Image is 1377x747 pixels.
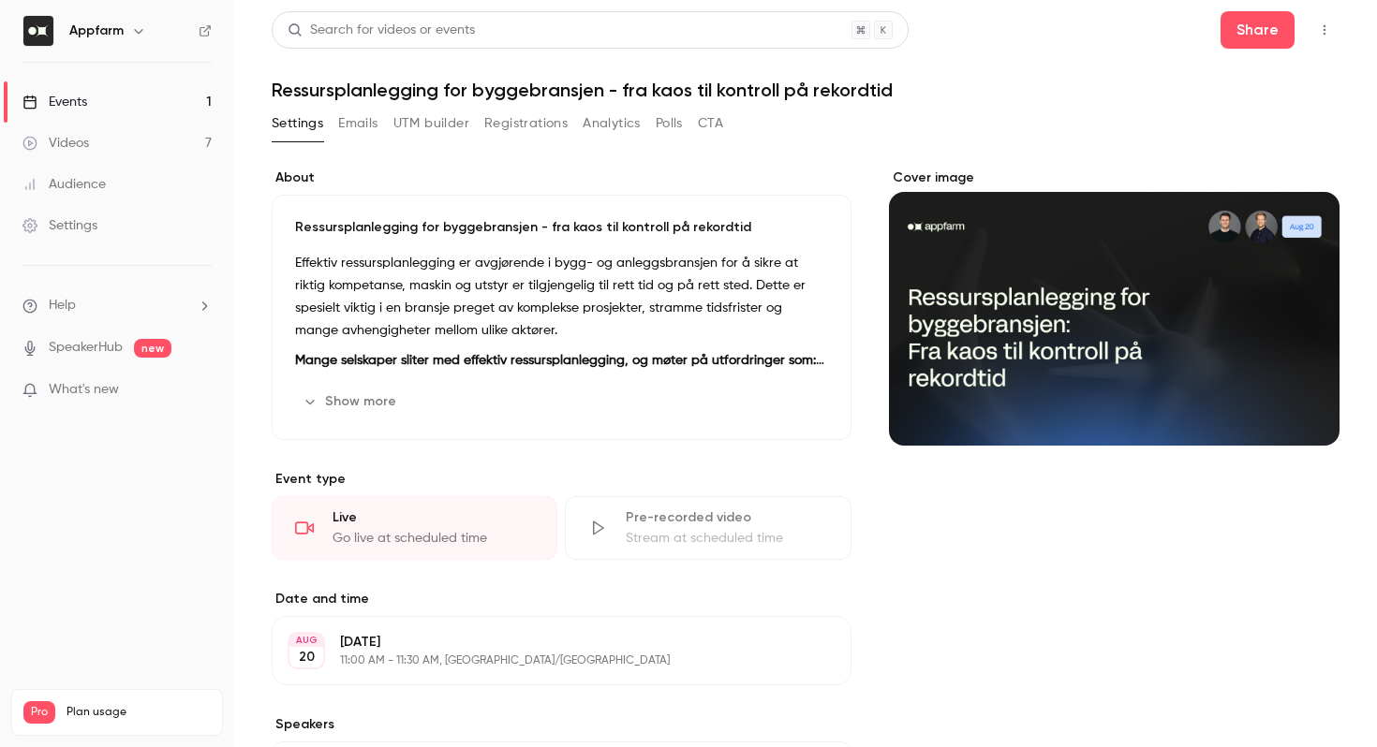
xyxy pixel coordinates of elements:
[626,508,827,527] div: Pre-recorded video
[656,109,683,139] button: Polls
[189,382,212,399] iframe: Noticeable Trigger
[272,168,851,187] label: About
[272,590,851,608] label: Date and time
[698,109,723,139] button: CTA
[22,175,106,194] div: Audience
[393,109,469,139] button: UTM builder
[272,79,1340,101] h1: Ressursplanlegging for byggebransjen - fra kaos til kontroll på rekordtid
[49,338,123,358] a: SpeakerHub
[22,134,89,153] div: Videos
[22,216,97,235] div: Settings
[340,653,752,668] p: 11:00 AM - 11:30 AM, [GEOGRAPHIC_DATA]/[GEOGRAPHIC_DATA]
[295,387,407,417] button: Show more
[295,354,824,367] strong: Mange selskaper sliter med effektiv ressursplanlegging, og møter på utfordringer som:
[338,109,378,139] button: Emails
[340,633,752,652] p: [DATE]
[295,218,828,237] p: Ressursplanlegging for byggebransjen - fra kaos til kontroll på rekordtid
[22,296,212,315] li: help-dropdown-opener
[49,296,76,315] span: Help
[333,529,534,548] div: Go live at scheduled time
[295,252,828,342] p: Effektiv ressursplanlegging er avgjørende i bygg- og anleggsbransjen for å sikre at riktig kompet...
[69,22,124,40] h6: Appfarm
[289,634,323,647] div: AUG
[583,109,641,139] button: Analytics
[272,496,557,560] div: LiveGo live at scheduled time
[23,701,55,724] span: Pro
[626,529,827,548] div: Stream at scheduled time
[889,168,1340,446] section: Cover image
[333,508,534,527] div: Live
[272,109,323,139] button: Settings
[1221,11,1295,49] button: Share
[299,648,315,666] p: 20
[565,496,851,560] div: Pre-recorded videoStream at scheduled time
[272,470,851,489] p: Event type
[134,339,171,358] span: new
[22,93,87,111] div: Events
[49,380,119,400] span: What's new
[67,705,211,720] span: Plan usage
[889,168,1340,187] label: Cover image
[484,109,568,139] button: Registrations
[288,21,475,40] div: Search for videos or events
[23,16,53,46] img: Appfarm
[272,715,851,734] label: Speakers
